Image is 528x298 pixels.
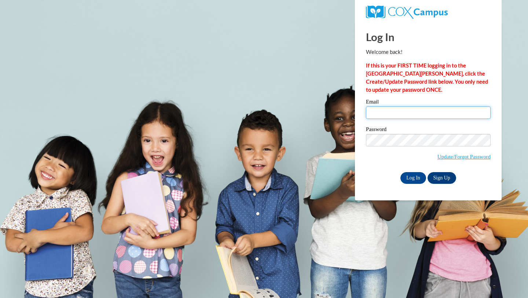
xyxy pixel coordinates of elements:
[366,29,491,44] h1: Log In
[366,99,491,106] label: Email
[428,172,456,184] a: Sign Up
[366,6,448,19] img: COX Campus
[366,48,491,56] p: Welcome back!
[366,62,488,93] strong: If this is your FIRST TIME logging in to the [GEOGRAPHIC_DATA][PERSON_NAME], click the Create/Upd...
[366,127,491,134] label: Password
[437,154,491,160] a: Update/Forgot Password
[366,8,448,15] a: COX Campus
[400,172,426,184] input: Log In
